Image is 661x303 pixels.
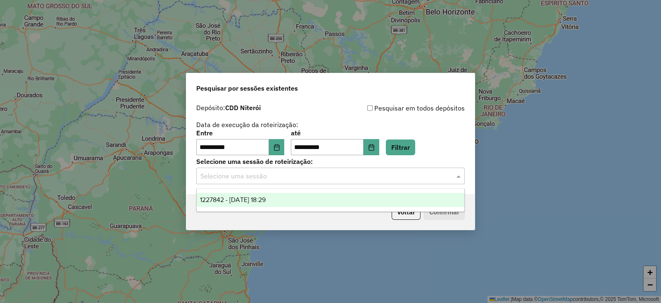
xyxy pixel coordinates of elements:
[386,139,415,155] button: Filtrar
[196,128,284,138] label: Entre
[196,83,298,93] span: Pesquisar por sessões existentes
[196,120,298,130] label: Data de execução da roteirização:
[200,196,266,203] span: 1227842 - [DATE] 18:29
[392,204,421,220] button: Voltar
[364,139,379,156] button: Choose Date
[269,139,285,156] button: Choose Date
[330,103,465,113] div: Pesquisar em todos depósitos
[225,103,261,112] strong: CDD Niterói
[196,103,261,113] label: Depósito:
[196,156,465,166] label: Selecione uma sessão de roteirização:
[291,128,379,138] label: até
[196,188,465,212] ng-dropdown-panel: Options list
